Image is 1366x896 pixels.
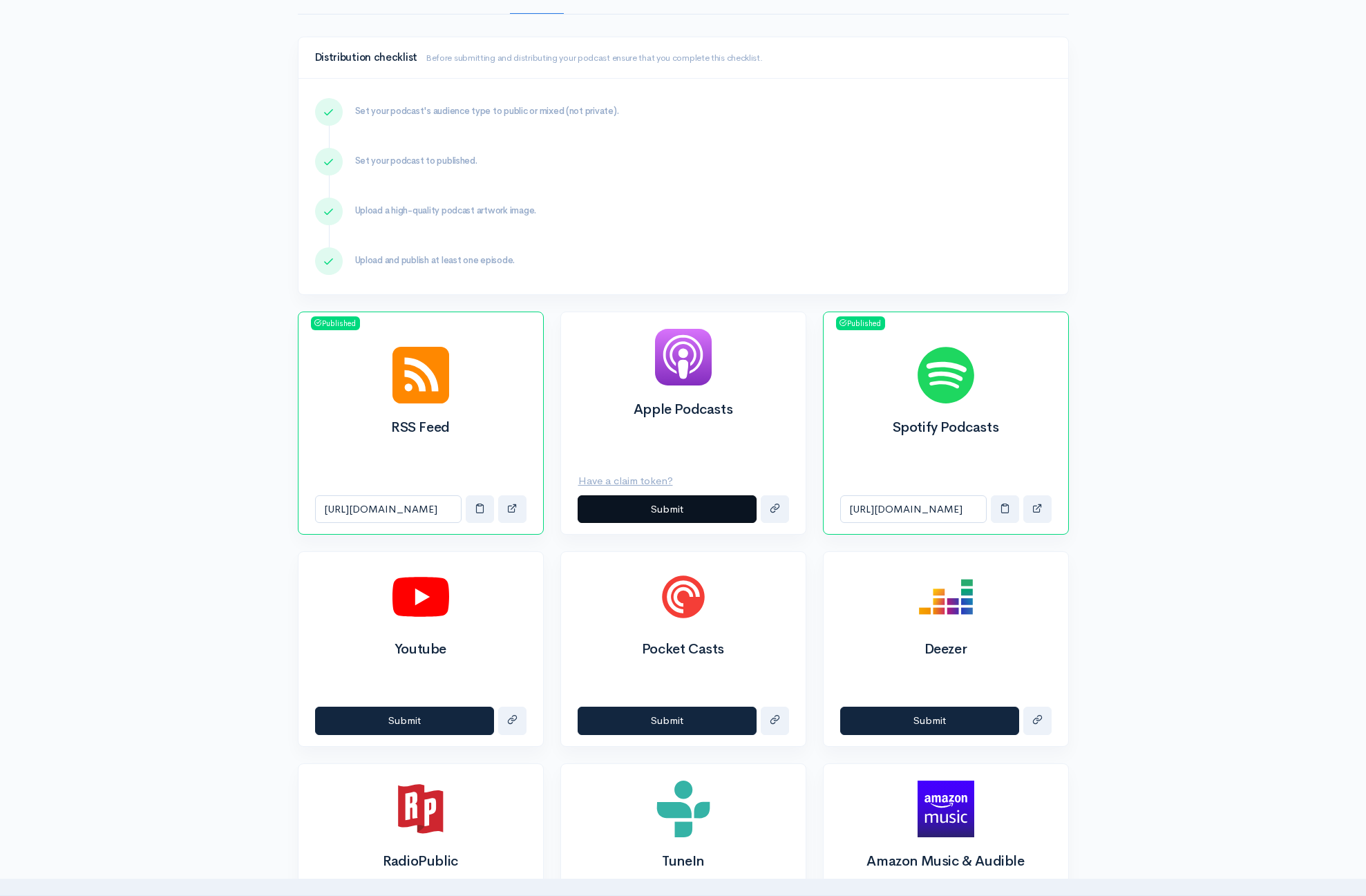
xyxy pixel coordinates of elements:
[655,569,712,625] img: Pocket Casts logo
[840,420,1052,435] h2: Spotify Podcasts
[578,402,789,417] h2: Apple Podcasts
[392,569,449,625] img: Youtube logo
[918,347,974,403] img: Spotify Podcasts logo
[315,420,527,435] h2: RSS Feed
[315,854,527,869] h2: RadioPublic
[311,316,360,330] span: Published
[315,52,1052,64] h4: Distribution checklist
[355,204,537,216] span: Upload a high-quality podcast artwork image.
[655,781,712,837] img: TuneIn logo
[840,642,1052,657] h2: Deezer
[315,642,527,657] h2: Youtube
[355,254,515,266] span: Upload and publish at least one episode.
[578,474,673,487] u: Have a claim token?
[578,707,757,735] button: Submit
[578,642,789,657] h2: Pocket Casts
[392,781,449,837] img: RadioPublic logo
[315,707,494,735] button: Submit
[918,569,974,625] img: Deezer logo
[655,329,712,385] img: Apple Podcasts logo
[355,105,619,117] span: Set your podcast's audience type to public or mixed (not private).
[578,495,757,524] button: Submit
[426,52,763,64] small: Before submitting and distributing your podcast ensure that you complete this checklist.
[840,707,1019,735] button: Submit
[840,495,987,524] input: Spotify Podcasts link
[578,467,682,495] button: Have a claim token?
[315,495,462,524] input: RSS Feed link
[355,155,477,166] span: Set your podcast to published.
[578,854,789,869] h2: TuneIn
[392,347,449,403] img: RSS Feed logo
[918,781,974,837] img: Amazon Music & Audible logo
[836,316,885,330] span: Published
[840,854,1052,869] h2: Amazon Music & Audible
